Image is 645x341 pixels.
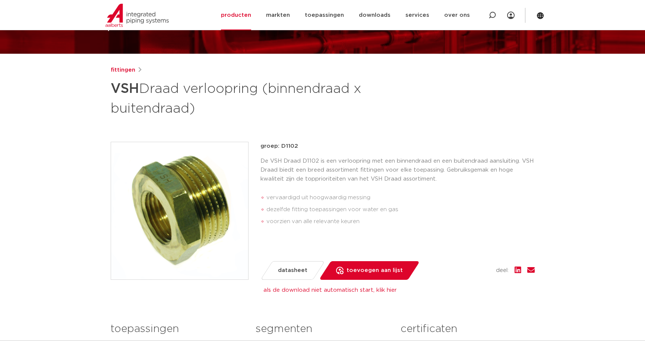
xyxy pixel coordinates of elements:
h3: certificaten [401,322,534,337]
h1: Draad verloopring (binnendraad x buitendraad) [111,78,391,118]
li: voorzien van alle relevante keuren [266,216,535,228]
span: deel: [496,266,509,275]
a: als de download niet automatisch start, klik hier [263,287,397,293]
h3: segmenten [256,322,389,337]
span: toevoegen aan lijst [347,265,403,276]
span: datasheet [278,265,307,276]
a: fittingen [111,66,135,75]
h3: toepassingen [111,322,244,337]
li: dezelfde fitting toepassingen voor water en gas [266,204,535,216]
a: datasheet [260,261,325,280]
p: groep: D1102 [260,142,535,151]
img: Product Image for VSH Draad verloopring (binnendraad x buitendraad) [111,142,248,279]
p: De VSH Draad D1102 is een verloopring met een binnendraad en een buitendraad aansluiting. VSH Dra... [260,157,535,184]
strong: VSH [111,82,139,96]
li: vervaardigd uit hoogwaardig messing [266,192,535,204]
